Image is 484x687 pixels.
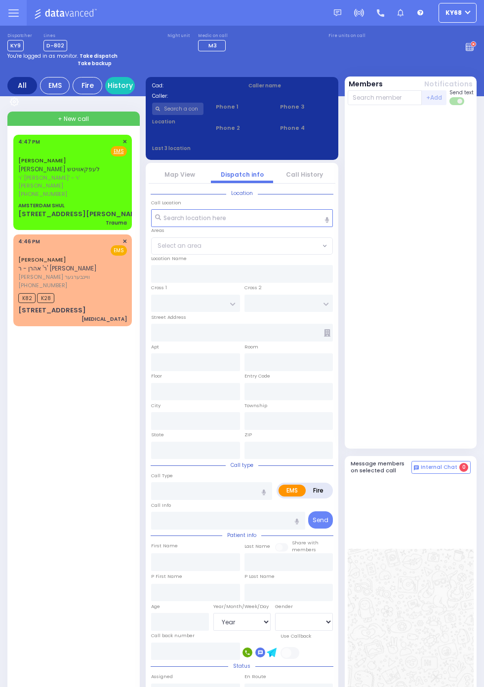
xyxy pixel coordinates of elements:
label: Medic on call [198,33,229,39]
span: 4:46 PM [18,238,40,245]
label: Room [244,343,258,350]
button: ky68 [439,3,477,23]
label: Fire [305,485,331,496]
label: First Name [151,542,178,549]
div: [STREET_ADDRESS][PERSON_NAME] [18,209,143,219]
label: Apt [151,343,159,350]
span: Phone 4 [280,124,332,132]
label: Gender [275,603,293,610]
span: ky68 [445,8,462,17]
span: Other building occupants [324,329,330,337]
label: Cross 1 [151,284,167,291]
label: Call Type [151,472,173,479]
label: Assigned [151,673,173,680]
span: K82 [18,293,36,303]
label: Areas [151,227,164,234]
span: Send text [449,89,474,96]
label: Call Location [151,199,181,206]
strong: Take backup [78,60,112,67]
label: City [151,402,161,409]
input: Search a contact [152,103,204,115]
label: Last 3 location [152,145,242,152]
span: [PERSON_NAME] לעפקאוויטש [18,165,100,173]
span: members [292,546,316,553]
span: Patient info [222,532,261,539]
span: [PERSON_NAME] וויינבערגער [18,273,124,281]
label: Cross 2 [244,284,262,291]
a: [PERSON_NAME] [18,256,66,264]
div: Year/Month/Week/Day [213,603,271,610]
span: You're logged in as monitor. [7,52,78,60]
span: ר' אהרן - ר' [PERSON_NAME] [18,264,97,272]
span: ✕ [122,138,127,146]
label: Call back number [151,632,195,639]
span: M3 [208,41,217,49]
div: EMS [40,77,70,94]
label: Floor [151,373,162,380]
a: Map View [164,170,195,179]
span: Phone 2 [216,124,268,132]
span: Phone 1 [216,103,268,111]
div: AMSTERDAM SHUL [18,202,65,209]
label: Location [152,118,204,125]
label: Street Address [151,314,186,321]
label: Age [151,603,160,610]
span: Status [228,662,255,670]
label: P First Name [151,573,182,580]
div: [MEDICAL_DATA] [81,315,127,323]
label: Turn off text [449,96,465,106]
span: KY9 [7,40,24,51]
label: Dispatcher [7,33,32,39]
a: [PERSON_NAME] [18,156,66,164]
label: Lines [43,33,67,39]
span: + New call [58,114,89,123]
img: message.svg [334,9,341,17]
small: Share with [292,539,319,546]
label: State [151,431,164,438]
input: Search member [348,90,422,105]
div: [STREET_ADDRESS] [18,305,86,315]
span: Location [226,190,258,197]
label: Caller name [248,82,332,89]
button: Notifications [424,79,473,89]
span: EMS [111,245,127,256]
label: EMS [279,485,306,496]
img: Logo [34,7,100,19]
h5: Message members on selected call [351,460,412,473]
a: Call History [286,170,323,179]
span: 4:47 PM [18,138,40,146]
label: Use Callback [281,633,311,640]
div: Trauma [106,219,127,227]
label: Night unit [167,33,190,39]
span: ר' [PERSON_NAME]' - ר' [PERSON_NAME] [18,174,124,190]
label: P Last Name [244,573,275,580]
span: D-802 [43,40,67,51]
span: Internal Chat [421,464,457,471]
a: History [105,77,135,94]
div: All [7,77,37,94]
label: Location Name [151,255,187,262]
button: Send [308,511,333,529]
label: Last Name [244,543,270,550]
button: Members [349,79,383,89]
span: Select an area [158,241,202,250]
span: Call type [226,461,258,469]
input: Search location here [151,209,333,227]
span: [PHONE_NUMBER] [18,281,67,289]
label: Call Info [151,502,171,509]
div: Fire [73,77,102,94]
strong: Take dispatch [80,52,118,60]
span: 0 [459,463,468,472]
label: ZIP [244,431,252,438]
label: Fire units on call [328,33,365,39]
button: Internal Chat 0 [411,461,471,474]
span: [PHONE_NUMBER] [18,190,67,198]
label: Entry Code [244,373,270,380]
label: Caller: [152,92,236,100]
label: Cad: [152,82,236,89]
u: EMS [114,148,124,155]
span: Phone 3 [280,103,332,111]
a: Dispatch info [221,170,264,179]
span: K28 [37,293,54,303]
label: En Route [244,673,266,680]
